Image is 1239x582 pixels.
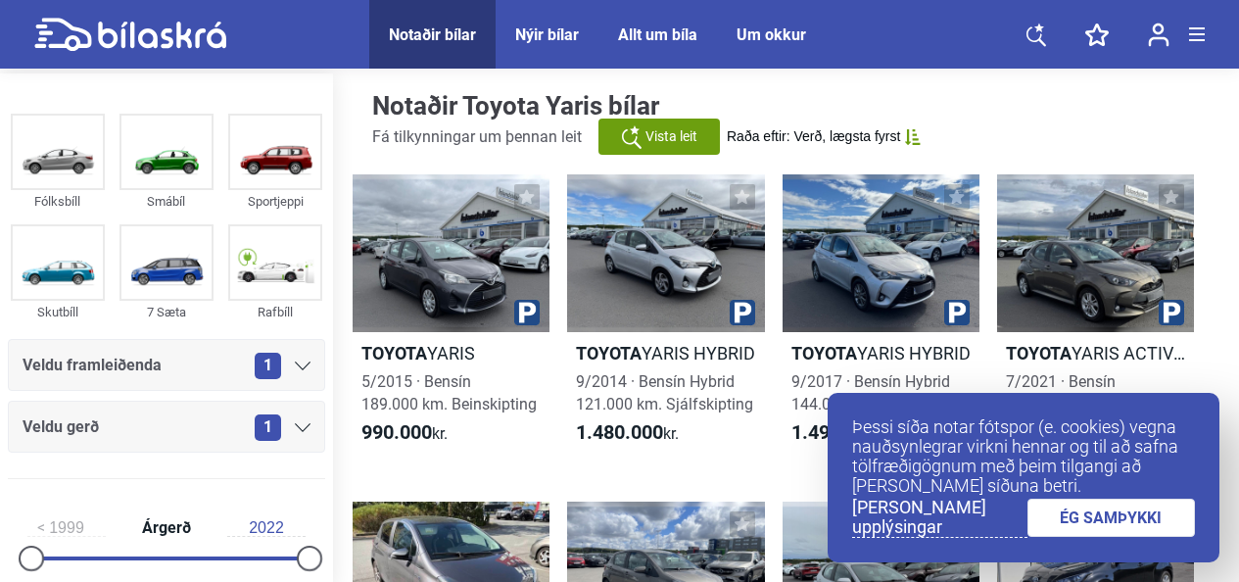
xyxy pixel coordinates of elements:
span: kr. [361,421,448,445]
p: Þessi síða notar fótspor (e. cookies) vegna nauðsynlegrar virkni hennar og til að safna tölfræðig... [852,417,1195,496]
div: Fólksbíll [11,190,105,213]
div: Skutbíll [11,301,105,323]
b: Toyota [576,343,642,364]
a: Allt um bíla [618,25,697,44]
a: Notaðir bílar [389,25,476,44]
h2: YARIS [353,342,549,364]
img: parking.png [944,300,970,325]
span: 9/2017 · Bensín Hybrid 144.000 km. Sjálfskipting [791,372,969,413]
h2: YARIS HYBRID [783,342,979,364]
span: kr. [791,421,894,445]
a: Nýir bílar [515,25,579,44]
b: 990.000 [361,420,432,444]
div: Smábíl [119,190,214,213]
span: 7/2021 · Bensín 152.000 km. Sjálfskipting [1006,372,1183,413]
span: Raða eftir: Verð, lægsta fyrst [727,128,900,145]
a: ToyotaYARIS5/2015 · Bensín189.000 km. Beinskipting990.000kr. [353,174,549,462]
span: Veldu gerð [23,413,99,441]
div: Rafbíll [228,301,322,323]
b: 1.480.000 [576,420,663,444]
b: 1.490.000 [791,420,879,444]
img: parking.png [1159,300,1184,325]
h2: YARIS HYBRID [567,342,764,364]
img: parking.png [730,300,755,325]
img: parking.png [514,300,540,325]
span: 5/2015 · Bensín 189.000 km. Beinskipting [361,372,537,413]
b: Toyota [361,343,427,364]
b: Toyota [1006,343,1072,364]
a: ToyotaYARIS HYBRID9/2017 · Bensín Hybrid144.000 km. Sjálfskipting1.490.000kr. [783,174,979,462]
a: ÉG SAMÞYKKI [1027,499,1196,537]
span: Fá tilkynningar um þennan leit [372,127,582,146]
a: ToyotaYARIS ACTIVE HYBRID7/2021 · Bensín152.000 km. Sjálfskipting2.490.000kr. [997,174,1194,462]
span: 1 [255,353,281,379]
div: 7 Sæta [119,301,214,323]
span: 9/2014 · Bensín Hybrid 121.000 km. Sjálfskipting [576,372,753,413]
span: kr. [576,421,679,445]
button: Raða eftir: Verð, lægsta fyrst [727,128,921,145]
span: Vista leit [645,126,697,147]
span: Árgerð [137,520,196,536]
a: ToyotaYARIS HYBRID9/2014 · Bensín Hybrid121.000 km. Sjálfskipting1.480.000kr. [567,174,764,462]
a: Um okkur [737,25,806,44]
a: [PERSON_NAME] upplýsingar [852,498,1027,538]
img: user-login.svg [1148,23,1169,47]
span: Veldu framleiðenda [23,352,162,379]
b: Toyota [791,343,857,364]
div: Sportjeppi [228,190,322,213]
h2: YARIS ACTIVE HYBRID [997,342,1194,364]
span: 1 [255,414,281,441]
h1: Notaðir Toyota Yaris bílar [372,93,684,119]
